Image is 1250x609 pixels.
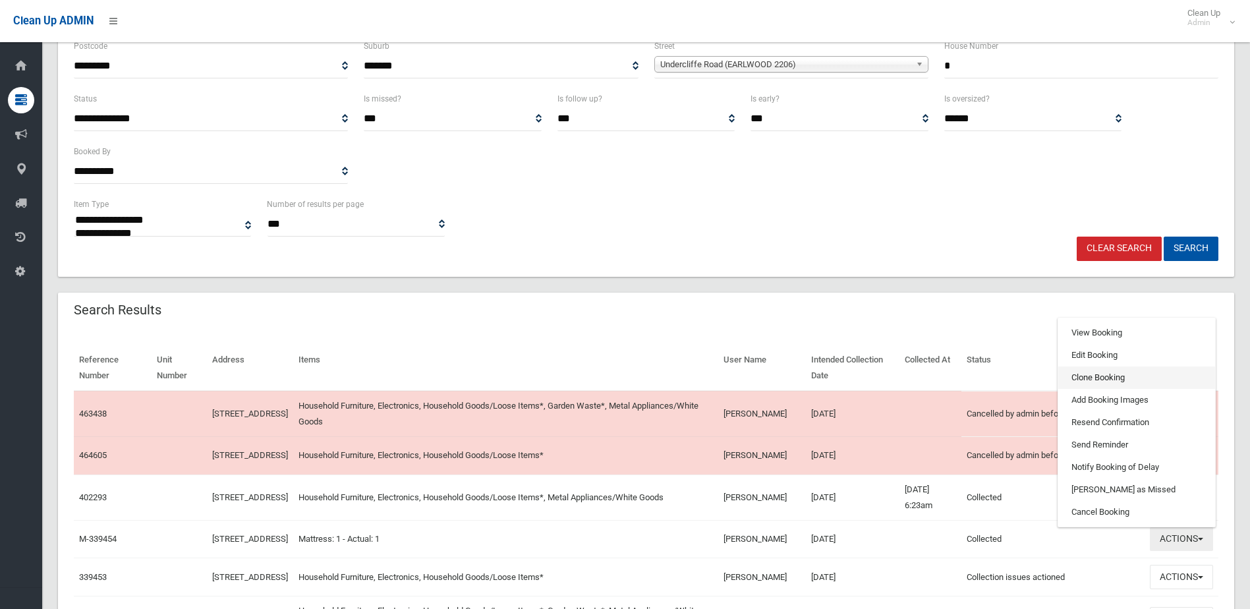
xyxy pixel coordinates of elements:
[961,436,1145,475] td: Cancelled by admin before cutoff
[1077,237,1162,261] a: Clear Search
[944,92,990,106] label: Is oversized?
[293,436,718,475] td: Household Furniture, Electronics, Household Goods/Loose Items*
[74,92,97,106] label: Status
[961,345,1145,391] th: Status
[58,297,177,323] header: Search Results
[806,558,899,596] td: [DATE]
[293,475,718,520] td: Household Furniture, Electronics, Household Goods/Loose Items*, Metal Appliances/White Goods
[212,409,288,419] a: [STREET_ADDRESS]
[806,391,899,437] td: [DATE]
[79,409,107,419] a: 463438
[79,534,117,544] a: M-339454
[13,14,94,27] span: Clean Up ADMIN
[267,197,364,212] label: Number of results per page
[806,436,899,475] td: [DATE]
[718,436,806,475] td: [PERSON_NAME]
[1181,8,1234,28] span: Clean Up
[293,520,718,558] td: Mattress: 1 - Actual: 1
[212,534,288,544] a: [STREET_ADDRESS]
[806,345,899,391] th: Intended Collection Date
[806,520,899,558] td: [DATE]
[1058,456,1215,478] a: Notify Booking of Delay
[1058,389,1215,411] a: Add Booking Images
[899,475,961,520] td: [DATE] 6:23am
[1058,501,1215,523] a: Cancel Booking
[961,475,1145,520] td: Collected
[899,345,961,391] th: Collected At
[207,345,293,391] th: Address
[718,475,806,520] td: [PERSON_NAME]
[79,572,107,582] a: 339453
[293,391,718,437] td: Household Furniture, Electronics, Household Goods/Loose Items*, Garden Waste*, Metal Appliances/W...
[944,39,998,53] label: House Number
[718,345,806,391] th: User Name
[718,558,806,596] td: [PERSON_NAME]
[557,92,602,106] label: Is follow up?
[74,197,109,212] label: Item Type
[293,558,718,596] td: Household Furniture, Electronics, Household Goods/Loose Items*
[961,391,1145,437] td: Cancelled by admin before cutoff
[1187,18,1220,28] small: Admin
[364,39,389,53] label: Suburb
[293,345,718,391] th: Items
[212,572,288,582] a: [STREET_ADDRESS]
[718,391,806,437] td: [PERSON_NAME]
[1058,366,1215,389] a: Clone Booking
[806,475,899,520] td: [DATE]
[1150,565,1213,589] button: Actions
[79,492,107,502] a: 402293
[1058,434,1215,456] a: Send Reminder
[1150,527,1213,552] button: Actions
[79,450,107,460] a: 464605
[718,520,806,558] td: [PERSON_NAME]
[364,92,401,106] label: Is missed?
[660,57,911,72] span: Undercliffe Road (EARLWOOD 2206)
[1058,322,1215,344] a: View Booking
[751,92,780,106] label: Is early?
[152,345,207,391] th: Unit Number
[212,492,288,502] a: [STREET_ADDRESS]
[74,345,152,391] th: Reference Number
[961,558,1145,596] td: Collection issues actioned
[961,520,1145,558] td: Collected
[1164,237,1218,261] button: Search
[1058,411,1215,434] a: Resend Confirmation
[212,450,288,460] a: [STREET_ADDRESS]
[1058,478,1215,501] a: [PERSON_NAME] as Missed
[74,144,111,159] label: Booked By
[74,39,107,53] label: Postcode
[654,39,675,53] label: Street
[1058,344,1215,366] a: Edit Booking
